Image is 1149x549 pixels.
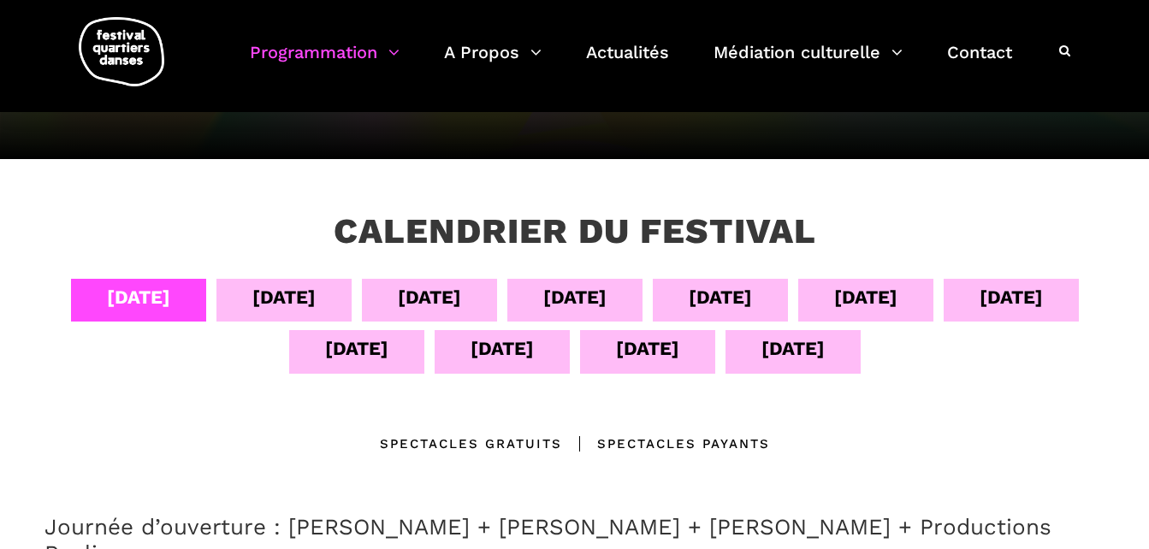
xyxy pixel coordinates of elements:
div: [DATE] [980,282,1043,312]
div: Spectacles gratuits [380,434,562,454]
div: [DATE] [689,282,752,312]
div: Spectacles Payants [562,434,770,454]
div: [DATE] [471,334,534,363]
div: [DATE] [616,334,679,363]
a: A Propos [444,38,542,88]
img: logo-fqd-med [79,17,164,86]
div: [DATE] [543,282,607,312]
a: Contact [947,38,1012,88]
div: [DATE] [398,282,461,312]
div: [DATE] [107,282,170,312]
div: [DATE] [252,282,316,312]
div: [DATE] [834,282,897,312]
a: Actualités [586,38,669,88]
div: [DATE] [761,334,825,363]
a: Médiation culturelle [714,38,903,88]
div: [DATE] [325,334,388,363]
a: Programmation [250,38,400,88]
h3: Calendrier du festival [334,210,816,253]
